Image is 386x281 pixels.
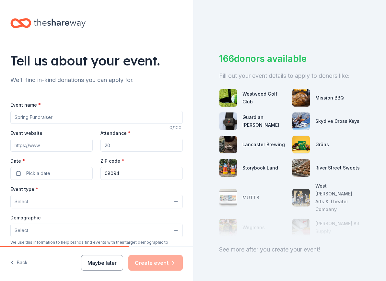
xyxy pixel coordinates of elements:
label: Event type [10,186,38,193]
input: 20 [100,139,183,152]
button: Pick a date [10,167,93,180]
input: https://www... [10,139,93,152]
label: Date [10,158,93,164]
div: Tell us about your event. [10,52,183,70]
img: photo for Mission BBQ [292,89,310,107]
div: Storybook Land [242,164,278,172]
label: Event website [10,130,42,136]
div: See more after you create your event! [219,244,360,255]
input: 12345 (U.S. only) [100,167,183,180]
img: photo for Storybook Land [219,159,237,177]
button: Maybe later [81,255,123,271]
span: Pick a date [26,170,50,177]
span: Select [15,198,28,205]
button: Back [10,256,28,270]
img: photo for Guardian Angel Device [219,112,237,130]
img: photo for Grüns [292,136,310,153]
div: Mission BBQ [315,94,344,102]
label: Demographic [10,215,41,221]
div: We'll find in-kind donations you can apply for. [10,75,183,85]
div: River Street Sweets [315,164,360,172]
div: Westwood Golf Club [242,90,287,106]
img: photo for Lancaster Brewing [219,136,237,153]
div: 166 donors available [219,52,360,65]
div: Skydive Cross Keys [315,117,359,125]
button: Select [10,195,183,208]
div: Fill out your event details to apply to donors like: [219,71,360,81]
div: Grüns [315,141,329,148]
input: Spring Fundraiser [10,111,183,124]
div: We use this information to help brands find events with their target demographic to sponsor their... [10,240,183,250]
label: Attendance [100,130,131,136]
img: photo for Westwood Golf Club [219,89,237,107]
button: Select [10,224,183,237]
label: ZIP code [100,158,124,164]
div: 0 /100 [170,124,183,132]
div: Guardian [PERSON_NAME] [242,113,287,129]
span: Select [15,227,28,234]
img: photo for River Street Sweets [292,159,310,177]
label: Event name [10,102,41,108]
img: photo for Skydive Cross Keys [292,112,310,130]
div: Lancaster Brewing [242,141,285,148]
